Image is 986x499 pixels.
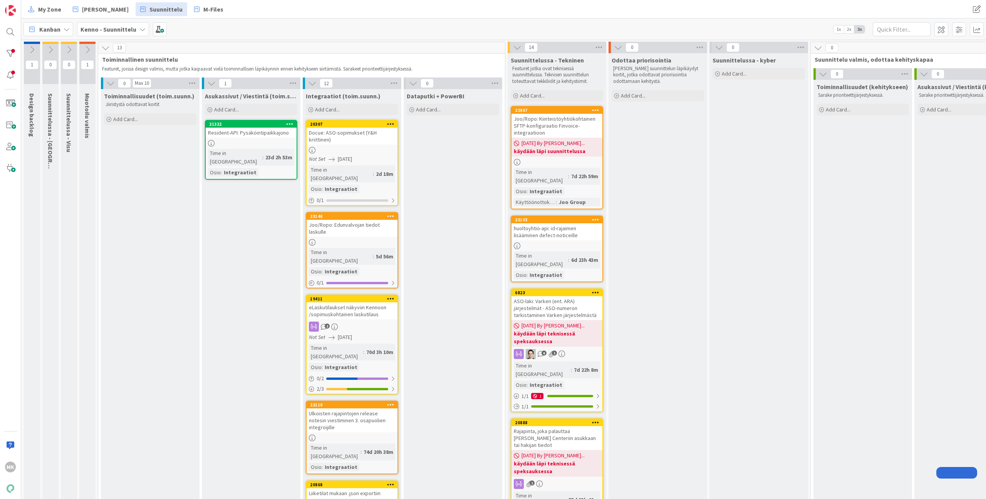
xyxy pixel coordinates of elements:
[307,220,397,237] div: Joo/Ropo: Edunvalvojan tiedot laskulle
[569,256,600,264] div: 6d 23h 43m
[307,374,397,383] div: 0/2
[416,106,441,113] span: Add Card...
[307,196,397,205] div: 0/1
[556,198,557,206] span: :
[514,168,568,185] div: Time in [GEOGRAPHIC_DATA]
[511,391,602,401] div: 1/11
[568,256,569,264] span: :
[149,5,183,14] span: Suunnittelu
[338,333,352,341] span: [DATE]
[135,81,149,85] div: Max 10
[525,43,538,52] span: 14
[307,128,397,145] div: Docue: ASO-sopimukset (Y&H kriittinen)
[552,351,557,356] span: 1
[323,185,359,193] div: Integraatiot
[106,101,195,108] p: Jiiristystä odottavat kortit
[515,420,602,425] div: 20888
[25,60,39,69] span: 1
[317,196,324,204] span: 0 / 1
[136,2,187,16] a: Suunnittelu
[263,153,294,162] div: 23d 2h 53m
[307,213,397,237] div: 23146Joo/Ropo: Edunvalvojan tiedot laskulle
[325,324,330,329] span: 2
[527,271,528,279] span: :
[514,271,527,279] div: Osio
[818,92,907,98] p: Sarake prioriteettijärjestyksessä.
[515,108,602,113] div: 22867
[421,79,434,88] span: 0
[511,289,602,296] div: 6823
[511,289,602,320] div: 6823ASO-laki: Varken (ent. ARA) järjestelmät - ASO-numeron tarkistaminen Varken järjestelmästä
[621,92,646,99] span: Add Card...
[373,170,374,178] span: :
[511,288,603,412] a: 6823ASO-laki: Varken (ent. ARA) järjestelmät - ASO-numeron tarkistaminen Varken järjestelmästä[DA...
[528,187,564,196] div: Integraatiot
[309,165,373,182] div: Time in [GEOGRAPHIC_DATA]
[568,172,569,180] span: :
[726,43,739,52] span: 0
[522,322,585,330] span: [DATE] By [PERSON_NAME]...
[873,22,931,36] input: Quick Filter...
[307,408,397,432] div: Ulkoisten rajapintojen release notesin viestiminen 3. osapuolien integroijille
[511,216,603,282] a: 23103huoltoyhtiö-api: id-rajaimen lisääminen defect-noticeilleTime in [GEOGRAPHIC_DATA]:6d 23h 43...
[307,121,397,145] div: 20307Docue: ASO-sopimukset (Y&H kriittinen)
[512,66,602,84] p: Featuret jotka ovat teknisessä suunnittelussa. Teknisen suunnittelun toteuttavat tekkiliidit ja k...
[84,93,91,138] span: Muotoilu valmis
[307,481,397,488] div: 20868
[713,56,776,64] span: Suunnittelussa - kyber
[306,212,398,288] a: 23146Joo/Ropo: Edunvalvojan tiedot laskulleTime in [GEOGRAPHIC_DATA]:5d 56mOsio:Integraatiot0/1
[307,488,397,498] div: Liiketilat mukaan .json exportiin
[522,452,585,460] span: [DATE] By [PERSON_NAME]...
[511,106,603,209] a: 22867Joo/Ropo: Kiinteistöyhtiökohtainen SFTP-konfiguraatio Finvoice-integraatioon[DATE] By [PERSO...
[511,216,602,240] div: 23103huoltoyhtiö-api: id-rajaimen lisääminen defect-noticeille
[511,216,602,223] div: 23103
[208,149,262,166] div: Time in [GEOGRAPHIC_DATA]
[317,385,324,393] span: 2 / 3
[826,106,850,113] span: Add Card...
[511,223,602,240] div: huoltoyhtiö-api: id-rajaimen lisääminen defect-noticeille
[613,66,703,84] p: [PERSON_NAME] suunnittelun läpikäydyt kortit, jotka odottavat priorisointia odottamaan kehitystä.
[68,2,133,16] a: [PERSON_NAME]
[307,121,397,128] div: 20307
[844,25,854,33] span: 2x
[833,25,844,33] span: 1x
[511,419,602,450] div: 20888Rajapinta, joka palauttaa [PERSON_NAME] Centeriin asukkaan tai hakijan tiedot
[511,419,602,426] div: 20888
[530,480,535,486] span: 1
[38,5,61,14] span: My Zone
[309,344,363,361] div: Time in [GEOGRAPHIC_DATA]
[514,147,600,155] b: käydään läpi suunnittelussa
[511,114,602,138] div: Joo/Ropo: Kiinteistöyhtiökohtainen SFTP-konfiguraatio Finvoice-integraatioon
[206,121,297,138] div: 21322Resident-API: Pysäköintipaikkajono
[625,43,639,52] span: 0
[205,92,297,100] span: Asukassivut / Viestintä (toim.suunn.)
[511,107,602,114] div: 22867
[307,302,397,319] div: eLaskutilaukset näkyviin Kennoon /sopimuskohtainen laskutilaus
[528,381,564,389] div: Integraatiot
[317,374,324,383] span: 0 / 2
[39,25,60,34] span: Kanban
[571,366,572,374] span: :
[104,92,195,100] span: Toiminnallisuudet (toim.suunn.)
[338,155,352,163] span: [DATE]
[515,290,602,295] div: 6823
[82,5,129,14] span: [PERSON_NAME]
[514,381,527,389] div: Osio
[306,401,398,474] a: 22110Ulkoisten rajapintojen release notesin viestiminen 3. osapuolien integroijilleTime in [GEOGR...
[62,60,75,69] span: 0
[854,25,865,33] span: 3x
[310,482,397,487] div: 20868
[113,116,138,123] span: Add Card...
[515,217,602,223] div: 23103
[307,213,397,220] div: 23146
[514,198,556,206] div: Käyttöönottokriittisyys
[531,393,543,399] div: 1
[569,172,600,180] div: 7d 22h 59m
[612,56,671,64] span: Odottaa priorisointia
[323,463,359,471] div: Integraatiot
[221,168,222,177] span: :
[208,168,221,177] div: Osio
[214,106,239,113] span: Add Card...
[306,295,398,394] a: 19411eLaskutilaukset näkyviin Kennoon /sopimuskohtainen laskutilausNot Set[DATE]Time in [GEOGRAPH...
[511,402,602,411] div: 1/1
